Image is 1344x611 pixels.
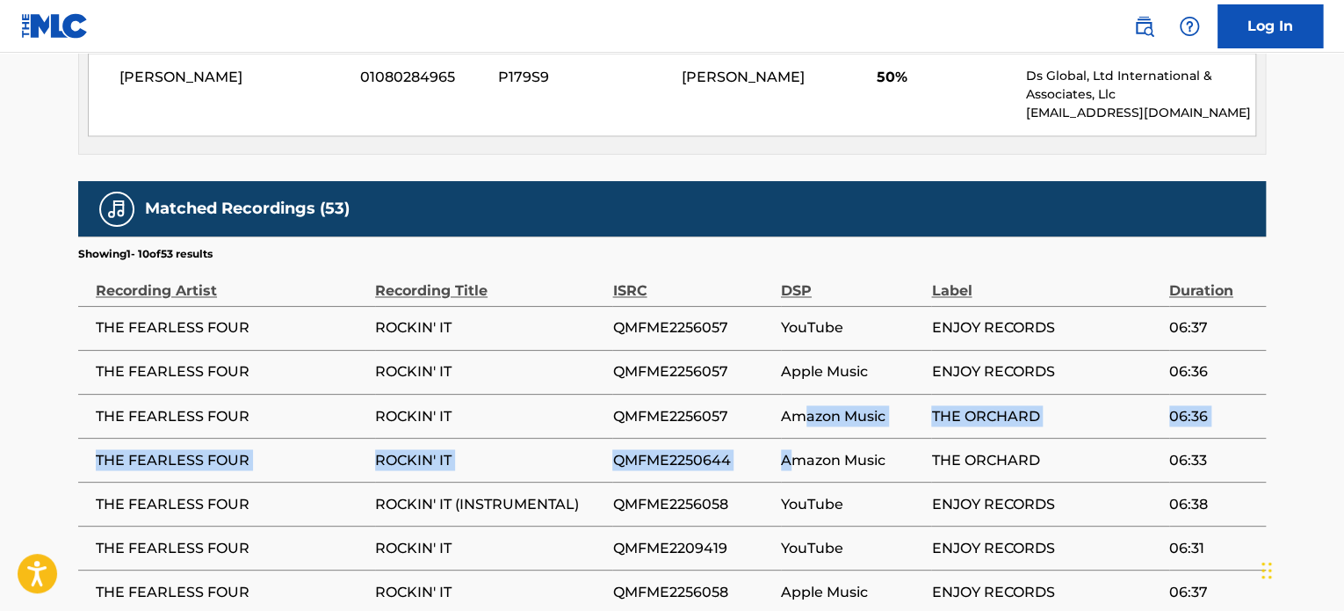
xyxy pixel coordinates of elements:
span: 01080284965 [360,67,485,88]
span: 50% [877,67,1013,88]
span: THE FEARLESS FOUR [96,361,366,382]
span: THE FEARLESS FOUR [96,581,366,602]
span: THE FEARLESS FOUR [96,317,366,338]
span: 06:36 [1169,361,1257,382]
span: ROCKIN' IT [375,361,603,382]
span: THE FEARLESS FOUR [96,405,366,426]
span: Amazon Music [781,449,922,470]
span: ROCKIN' IT [375,317,603,338]
span: YouTube [781,493,922,514]
span: ENJOY RECORDS [931,361,1160,382]
span: 06:33 [1169,449,1257,470]
span: 06:31 [1169,537,1257,558]
span: [PERSON_NAME] [119,67,347,88]
span: QMFME2209419 [612,537,771,558]
p: [EMAIL_ADDRESS][DOMAIN_NAME] [1026,104,1255,122]
span: [PERSON_NAME] [682,69,805,85]
div: Recording Artist [96,262,366,302]
span: QMFME2256058 [612,493,771,514]
span: YouTube [781,317,922,338]
div: DSP [781,262,922,302]
span: QMFME2250644 [612,449,771,470]
span: THE FEARLESS FOUR [96,493,366,514]
span: ROCKIN' IT (INSTRUMENTAL) [375,493,603,514]
span: ENJOY RECORDS [931,537,1160,558]
span: ROCKIN' IT [375,449,603,470]
div: Drag [1261,544,1272,597]
span: ENJOY RECORDS [931,493,1160,514]
img: Matched Recordings [106,199,127,220]
span: THE ORCHARD [931,405,1160,426]
span: THE ORCHARD [931,449,1160,470]
div: Help [1172,9,1207,44]
img: MLC Logo [21,13,89,39]
span: ROCKIN' IT [375,581,603,602]
span: QMFME2256058 [612,581,771,602]
span: 06:38 [1169,493,1257,514]
span: THE FEARLESS FOUR [96,449,366,470]
span: ENJOY RECORDS [931,317,1160,338]
span: QMFME2256057 [612,361,771,382]
p: Ds Global, Ltd International & Associates, Llc [1026,67,1255,104]
div: Recording Title [375,262,603,302]
div: Label [931,262,1160,302]
span: ROCKIN' IT [375,405,603,426]
span: ENJOY RECORDS [931,581,1160,602]
div: ISRC [612,262,771,302]
img: help [1179,16,1200,37]
span: Apple Music [781,581,922,602]
span: QMFME2256057 [612,317,771,338]
span: 06:37 [1169,317,1257,338]
span: YouTube [781,537,922,558]
span: 06:37 [1169,581,1257,602]
h5: Matched Recordings (53) [145,199,350,219]
span: Amazon Music [781,405,922,426]
span: 06:36 [1169,405,1257,426]
span: QMFME2256057 [612,405,771,426]
span: THE FEARLESS FOUR [96,537,366,558]
span: Apple Music [781,361,922,382]
img: search [1133,16,1154,37]
a: Public Search [1126,9,1161,44]
p: Showing 1 - 10 of 53 results [78,246,213,262]
div: Duration [1169,262,1257,302]
span: ROCKIN' IT [375,537,603,558]
span: P179S9 [498,67,668,88]
a: Log In [1218,4,1323,48]
iframe: Chat Widget [1256,527,1344,611]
